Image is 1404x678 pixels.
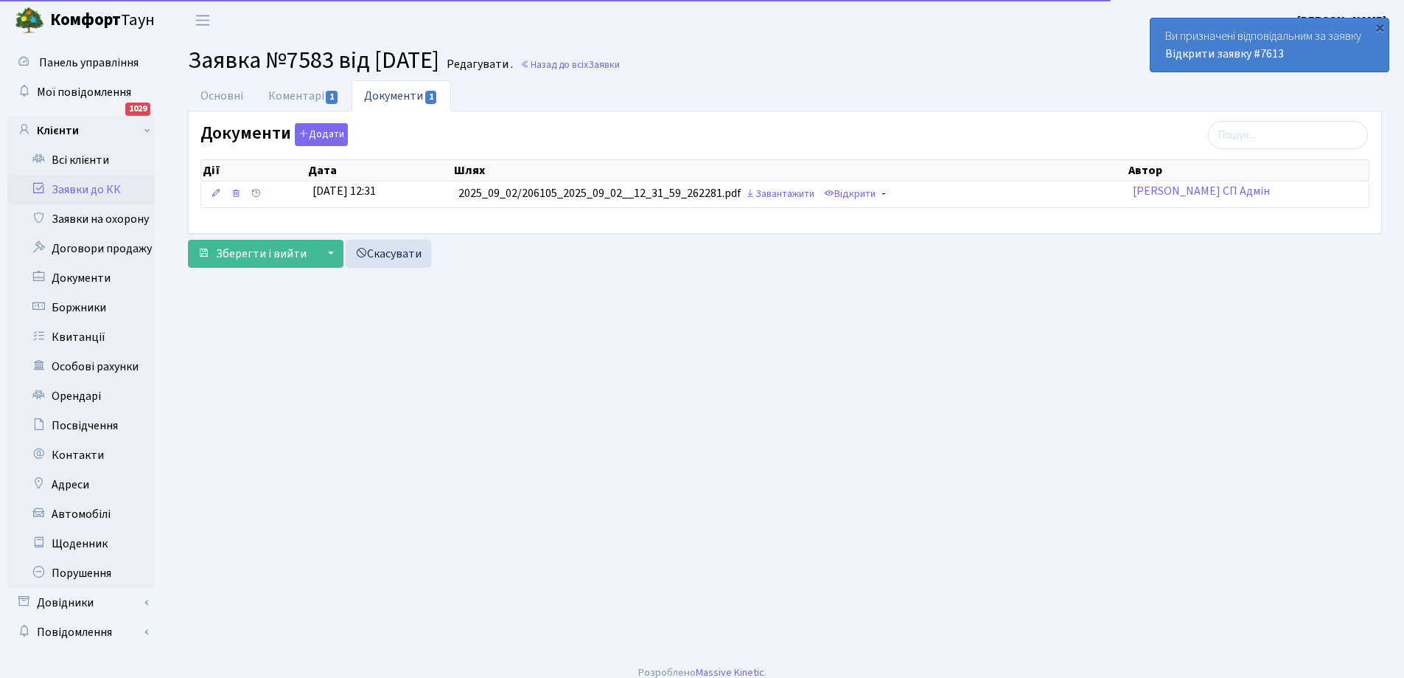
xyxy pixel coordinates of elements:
[326,91,338,104] span: 1
[15,6,44,35] img: logo.png
[7,116,155,145] a: Клієнти
[1297,13,1386,29] b: [PERSON_NAME]
[125,103,150,116] div: 1029
[1133,183,1270,199] a: [PERSON_NAME] СП Адмін
[216,246,307,262] span: Зберегти і вийти
[1127,160,1369,181] th: Автор
[7,145,155,175] a: Всі клієнти
[201,160,307,181] th: Дії
[7,352,155,381] a: Особові рахунки
[7,48,155,77] a: Панель управління
[7,322,155,352] a: Квитанції
[200,123,348,146] label: Документи
[7,234,155,263] a: Договори продажу
[37,84,131,100] span: Мої повідомлення
[307,160,453,181] th: Дата
[7,77,155,107] a: Мої повідомлення1029
[820,183,879,206] a: Відкрити
[7,529,155,558] a: Щоденник
[7,588,155,618] a: Довідники
[295,123,348,146] button: Документи
[520,58,620,72] a: Назад до всіхЗаявки
[7,263,155,293] a: Документи
[7,293,155,322] a: Боржники
[7,175,155,204] a: Заявки до КК
[50,8,155,33] span: Таун
[7,558,155,588] a: Порушення
[881,186,886,202] span: -
[7,411,155,440] a: Посвідчення
[312,183,376,199] span: [DATE] 12:31
[352,80,450,111] a: Документи
[1150,18,1389,72] div: Ви призначені відповідальним за заявку
[7,204,155,234] a: Заявки на охорону
[1372,20,1387,35] div: ×
[7,381,155,411] a: Орендарі
[7,618,155,647] a: Повідомлення
[1297,12,1386,30] a: [PERSON_NAME]
[188,44,439,77] span: Заявка №7583 від [DATE]
[1165,46,1284,62] a: Відкрити заявку #7613
[1208,121,1368,149] input: Пошук...
[256,80,352,111] a: Коментарі
[7,470,155,499] a: Адреси
[188,240,316,268] button: Зберегти і вийти
[444,58,513,72] small: Редагувати .
[346,240,431,268] a: Скасувати
[50,8,121,32] b: Комфорт
[39,55,139,71] span: Панель управління
[453,181,1127,207] td: 2025_09_02/206105_2025_09_02__12_31_59_262281.pdf
[7,499,155,529] a: Автомобілі
[291,121,348,147] a: Додати
[184,8,221,32] button: Переключити навігацію
[188,80,256,111] a: Основні
[7,440,155,470] a: Контакти
[425,91,437,104] span: 1
[741,183,818,206] a: Завантажити
[588,58,620,72] span: Заявки
[453,160,1127,181] th: Шлях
